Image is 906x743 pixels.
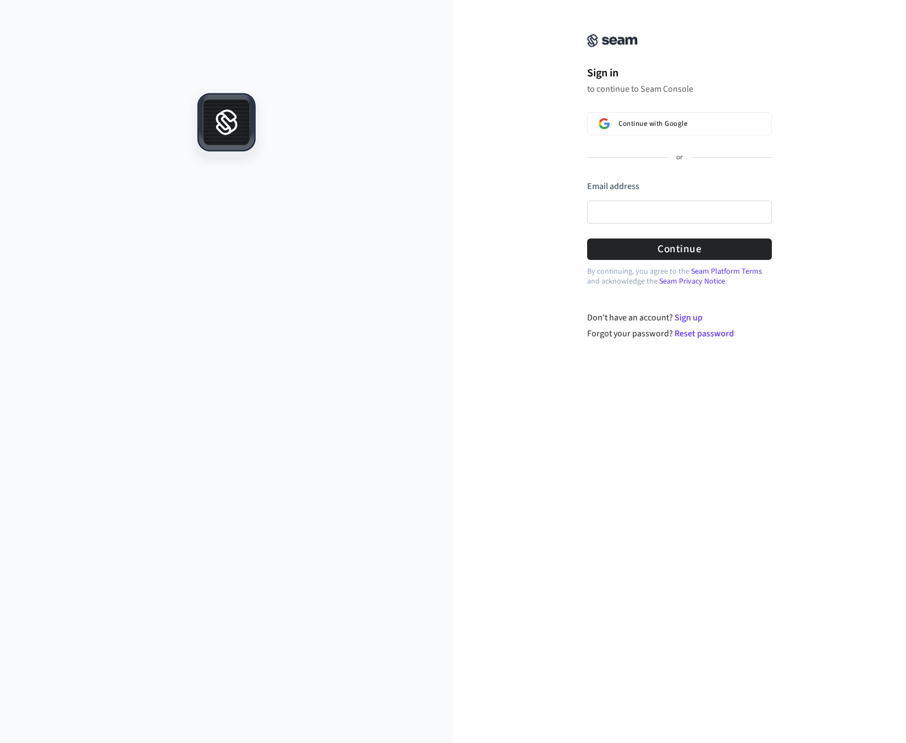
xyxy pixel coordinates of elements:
a: Seam Platform Terms [691,266,762,277]
p: or [676,153,683,163]
span: Continue with Google [618,119,687,128]
p: to continue to Seam Console [587,84,772,95]
h1: Sign in [587,65,772,81]
div: Don't have an account? [587,311,772,324]
p: By continuing, you agree to the and acknowledge the . [587,267,772,286]
button: Continue [587,239,772,260]
label: Email address [587,180,639,192]
button: Sign in with GoogleContinue with Google [587,112,772,135]
img: Seam Console [587,34,638,47]
a: Seam Privacy Notice [659,276,725,287]
a: Sign up [675,312,703,324]
a: Reset password [675,328,734,340]
img: Sign in with Google [599,118,610,129]
div: Forgot your password? [587,327,772,340]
